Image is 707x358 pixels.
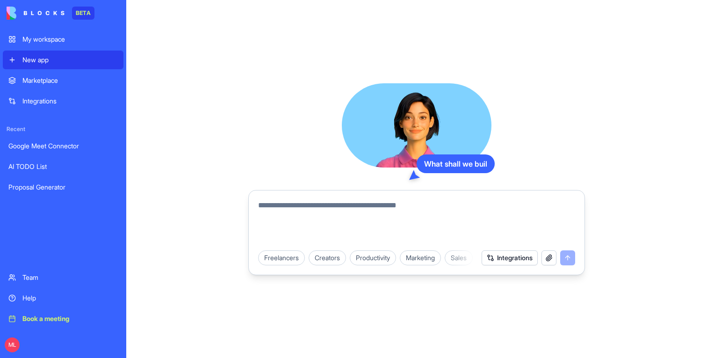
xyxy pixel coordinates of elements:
a: Help [3,289,123,307]
div: AI TODO List [8,162,118,171]
div: Book a meeting [22,314,118,323]
a: Integrations [3,92,123,110]
a: Proposal Generator [3,178,123,197]
div: Marketplace [22,76,118,85]
a: New app [3,51,123,69]
div: Help [22,293,118,303]
div: Sales [445,250,473,265]
span: Recent [3,125,123,133]
a: Team [3,268,123,287]
div: Freelancers [258,250,305,265]
button: Integrations [482,250,538,265]
a: My workspace [3,30,123,49]
div: What shall we buil [417,154,495,173]
div: Team [22,273,118,282]
div: New app [22,55,118,65]
div: My workspace [22,35,118,44]
img: logo [7,7,65,20]
a: Book a meeting [3,309,123,328]
a: BETA [7,7,94,20]
div: BETA [72,7,94,20]
div: Integrations [22,96,118,106]
a: AI TODO List [3,157,123,176]
span: ML [5,337,20,352]
div: Proposal Generator [8,183,118,192]
a: Google Meet Connector [3,137,123,155]
a: Marketplace [3,71,123,90]
div: Productivity [350,250,396,265]
div: Marketing [400,250,441,265]
div: Creators [309,250,346,265]
div: Google Meet Connector [8,141,118,151]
